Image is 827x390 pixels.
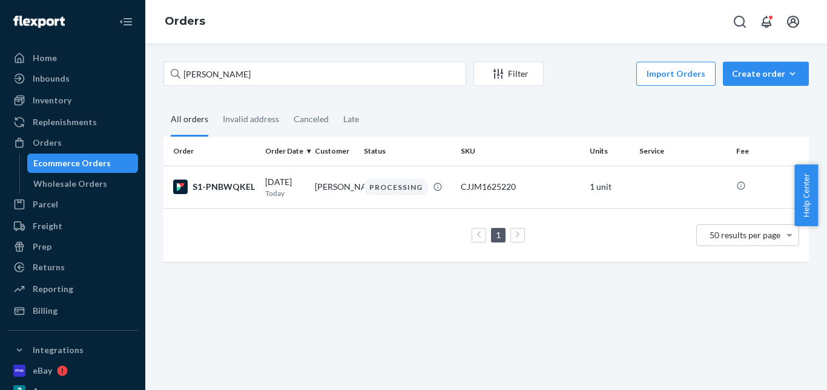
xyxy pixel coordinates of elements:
[265,188,305,198] p: Today
[750,354,815,384] iframe: Opens a widget where you can chat to one of our agents
[33,94,71,106] div: Inventory
[173,180,255,194] div: S1-PNBWQKEL
[223,103,279,135] div: Invalid address
[7,69,138,88] a: Inbounds
[33,261,65,273] div: Returns
[728,10,752,34] button: Open Search Box
[754,10,779,34] button: Open notifications
[33,220,62,232] div: Freight
[794,164,818,226] button: Help Center
[33,365,52,377] div: eBay
[294,103,329,135] div: Canceled
[461,181,580,193] div: CJJM1625220
[7,258,138,277] a: Returns
[27,174,139,193] a: Wholesale Orders
[585,137,634,166] th: Units
[27,154,139,173] a: Ecommerce Orders
[33,344,84,356] div: Integrations
[7,195,138,214] a: Parcel
[165,15,205,28] a: Orders
[33,73,70,85] div: Inbounds
[7,48,138,68] a: Home
[7,237,138,256] a: Prep
[473,62,544,86] button: Filter
[364,179,428,195] div: PROCESSING
[33,157,111,169] div: Ecommerce Orders
[723,62,809,86] button: Create order
[163,62,466,86] input: Search orders
[33,241,51,253] div: Prep
[33,116,97,128] div: Replenishments
[13,16,65,28] img: Flexport logo
[474,68,543,80] div: Filter
[7,279,138,299] a: Reporting
[731,137,809,166] th: Fee
[493,230,503,240] a: Page 1 is your current page
[265,176,305,198] div: [DATE]
[359,137,456,166] th: Status
[260,137,310,166] th: Order Date
[33,305,58,317] div: Billing
[781,10,805,34] button: Open account menu
[310,166,360,208] td: [PERSON_NAME]
[7,361,138,380] a: eBay
[7,112,138,132] a: Replenishments
[7,133,138,152] a: Orders
[732,68,800,80] div: Create order
[155,4,215,39] ol: breadcrumbs
[315,146,355,156] div: Customer
[114,10,138,34] button: Close Navigation
[33,137,62,149] div: Orders
[33,178,107,190] div: Wholesale Orders
[634,137,731,166] th: Service
[33,52,57,64] div: Home
[7,91,138,110] a: Inventory
[33,283,73,295] div: Reporting
[456,137,585,166] th: SKU
[171,103,208,137] div: All orders
[636,62,716,86] button: Import Orders
[163,137,260,166] th: Order
[33,198,58,210] div: Parcel
[585,166,634,208] td: 1 unit
[343,103,359,135] div: Late
[7,301,138,320] a: Billing
[7,216,138,236] a: Freight
[7,340,138,360] button: Integrations
[710,230,780,240] span: 50 results per page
